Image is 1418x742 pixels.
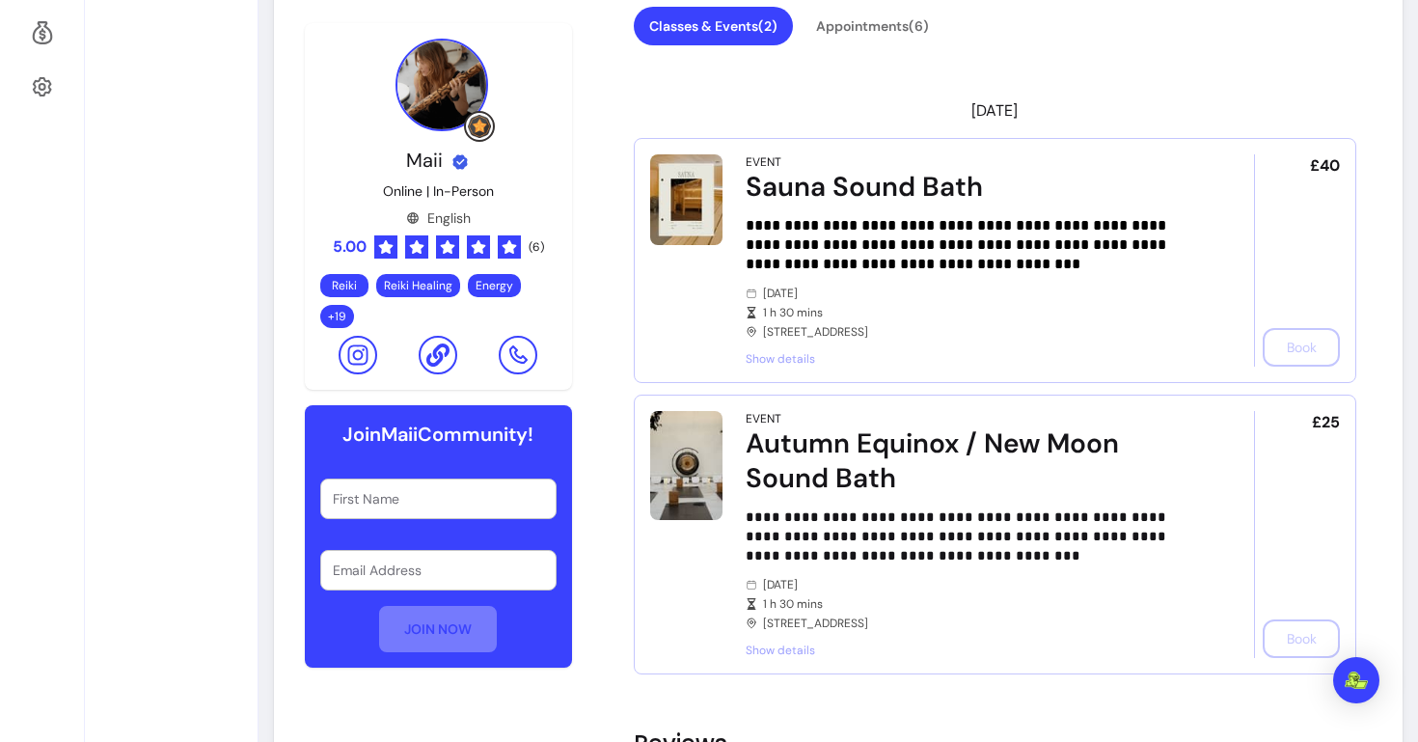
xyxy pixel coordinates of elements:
button: Appointments(6) [801,7,944,45]
input: Email Address [333,561,544,580]
div: Open Intercom Messenger [1333,657,1379,703]
span: Show details [746,351,1201,367]
span: ( 6 ) [529,239,544,255]
span: 5.00 [333,235,367,259]
div: [DATE] [STREET_ADDRESS] [746,286,1201,340]
h6: Join Maii Community! [342,421,533,448]
a: Refer & Earn [23,10,61,56]
span: £40 [1310,154,1340,178]
span: + 19 [324,309,350,324]
div: Autumn Equinox / New Moon Sound Bath [746,426,1201,496]
span: Show details [746,643,1201,658]
div: [DATE] [STREET_ADDRESS] [746,577,1201,631]
span: 1 h 30 mins [763,596,1201,612]
div: Sauna Sound Bath [746,170,1201,205]
img: Provider image [395,39,488,131]
div: English [406,208,471,228]
input: First Name [333,489,544,508]
span: Reiki Healing [384,278,452,293]
img: Sauna Sound Bath [650,154,723,245]
a: Settings [23,64,61,110]
header: [DATE] [634,92,1357,130]
p: Online | In-Person [383,181,494,201]
span: £25 [1312,411,1340,434]
span: Energy [476,278,513,293]
span: 1 h 30 mins [763,305,1201,320]
span: Maii [406,148,443,173]
img: Autumn Equinox / New Moon Sound Bath [650,411,723,520]
img: Grow [468,115,491,138]
button: Classes & Events(2) [634,7,793,45]
div: Event [746,411,781,426]
span: Reiki [332,278,357,293]
div: Event [746,154,781,170]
